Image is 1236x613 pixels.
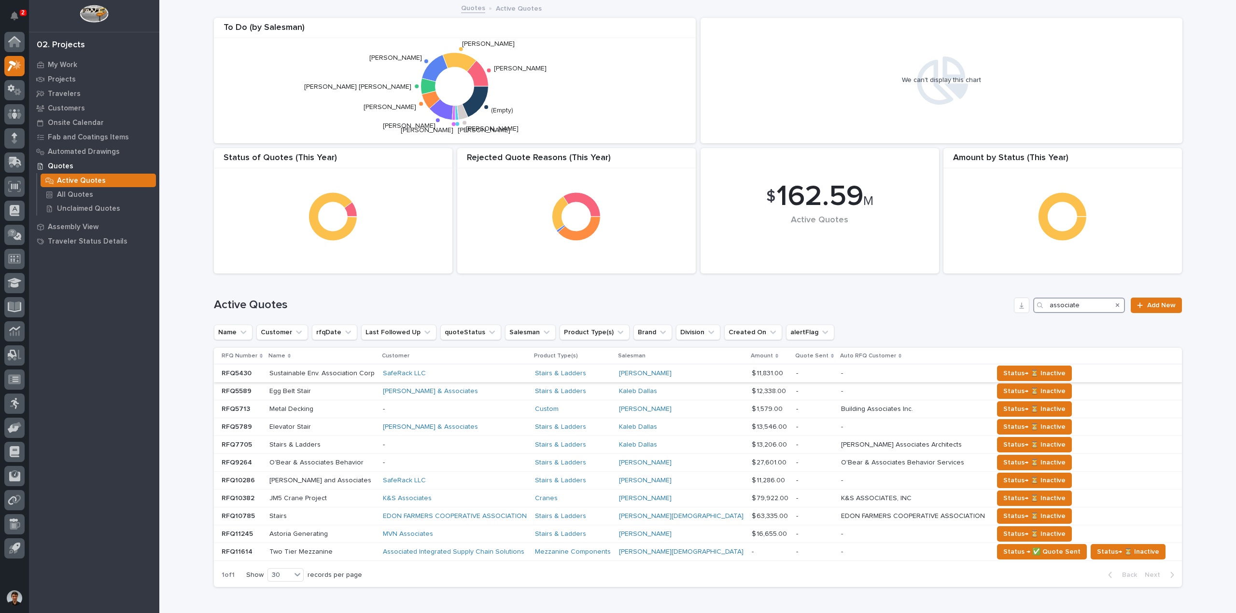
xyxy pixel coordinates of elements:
[383,477,426,485] a: SafeRack LLC
[560,325,630,340] button: Product Type(s)
[269,385,313,395] p: Egg Belt Stair
[269,510,289,520] p: Stairs
[1147,302,1176,309] span: Add New
[269,546,335,556] p: Two Tier Mezzanine
[841,492,913,503] p: K&S ASSOCIATES, INC
[505,325,556,340] button: Salesman
[619,530,672,538] a: [PERSON_NAME]
[676,325,720,340] button: Division
[997,419,1072,435] button: Status→ ⏳ Inactive
[786,325,834,340] button: alertFlag
[214,298,1011,312] h1: Active Quotes
[361,325,436,340] button: Last Followed Up
[633,325,672,340] button: Brand
[48,75,76,84] p: Projects
[401,127,453,134] text: [PERSON_NAME]
[841,368,845,378] p: -
[619,387,657,395] a: Kaleb Dallas
[997,508,1072,524] button: Status→ ⏳ Inactive
[29,86,159,101] a: Travelers
[943,153,1182,169] div: Amount by Status (This Year)
[383,423,478,431] a: [PERSON_NAME] & Associates
[724,325,782,340] button: Created On
[535,459,586,467] a: Stairs & Ladders
[48,148,120,156] p: Automated Drawings
[4,588,25,608] button: users-avatar
[214,365,1182,382] tr: RFQ5430RFQ5430 Sustainable Env. Association CorpSustainable Env. Association Corp SafeRack LLC St...
[795,351,829,361] p: Quote Sent
[29,144,159,159] a: Automated Drawings
[841,475,845,485] p: -
[462,41,515,48] text: [PERSON_NAME]
[796,477,833,485] p: -
[268,570,291,580] div: 30
[458,127,510,134] text: [PERSON_NAME]
[752,457,788,467] p: $ 27,601.00
[222,546,254,556] p: RFQ11614
[841,385,845,395] p: -
[494,65,547,72] text: [PERSON_NAME]
[1003,475,1066,486] span: Status→ ⏳ Inactive
[1003,421,1066,433] span: Status→ ⏳ Inactive
[214,472,1182,490] tr: RFQ10286RFQ10286 [PERSON_NAME] and Associates[PERSON_NAME] and Associates SafeRack LLC Stairs & L...
[48,104,85,113] p: Customers
[997,401,1072,417] button: Status→ ⏳ Inactive
[752,385,788,395] p: $ 12,338.00
[796,441,833,449] p: -
[383,369,426,378] a: SafeRack LLC
[535,494,558,503] a: Cranes
[841,528,845,538] p: -
[383,548,524,556] a: Associated Integrated Supply Chain Solutions
[214,454,1182,472] tr: RFQ9264RFQ9264 O'Bear & Associates BehaviorO'Bear & Associates Behavior -Stairs & Ladders [PERSON...
[796,405,833,413] p: -
[535,405,559,413] a: Custom
[461,2,485,13] a: Quotes
[268,351,285,361] p: Name
[841,421,845,431] p: -
[269,368,377,378] p: Sustainable Env. Association Corp
[37,174,159,187] a: Active Quotes
[796,423,833,431] p: -
[48,237,127,246] p: Traveler Status Details
[364,104,416,110] text: [PERSON_NAME]
[269,439,323,449] p: Stairs & Ladders
[535,512,586,520] a: Stairs & Ladders
[752,439,789,449] p: $ 13,206.00
[496,2,542,13] p: Active Quotes
[29,219,159,234] a: Assembly View
[619,405,672,413] a: [PERSON_NAME]
[997,544,1087,559] button: Status → ✅ Quote Sent
[619,477,672,485] a: [PERSON_NAME]
[841,403,915,413] p: Building Associates Inc.
[534,351,578,361] p: Product Type(s)
[1131,298,1181,313] a: Add New
[997,366,1072,381] button: Status→ ⏳ Inactive
[29,234,159,248] a: Traveler Status Details
[1116,571,1137,579] span: Back
[440,325,501,340] button: quoteStatus
[841,510,987,520] p: EDON FARMERS COOPERATIVE ASSOCIATION
[796,530,833,538] p: -
[752,510,790,520] p: $ 63,335.00
[491,108,513,114] text: (Empty)
[466,125,519,132] text: [PERSON_NAME]
[214,507,1182,525] tr: RFQ10785RFQ10785 StairsStairs EDON FARMERS COOPERATIVE ASSOCIATION Stairs & Ladders [PERSON_NAME]...
[752,546,756,556] p: -
[48,61,77,69] p: My Work
[752,368,785,378] p: $ 11,831.00
[796,494,833,503] p: -
[214,543,1182,561] tr: RFQ11614RFQ11614 Two Tier MezzanineTwo Tier Mezzanine Associated Integrated Supply Chain Solution...
[1141,571,1182,579] button: Next
[222,457,254,467] p: RFQ9264
[214,490,1182,507] tr: RFQ10382RFQ10382 JM5 Crane ProjectJM5 Crane Project K&S Associates Cranes [PERSON_NAME] $ 79,922....
[304,83,411,90] text: [PERSON_NAME] [PERSON_NAME]
[214,153,452,169] div: Status of Quotes (This Year)
[37,202,159,215] a: Unclaimed Quotes
[752,475,787,485] p: $ 11,286.00
[214,23,696,39] div: To Do (by Salesman)
[997,473,1072,488] button: Status→ ⏳ Inactive
[717,215,923,245] div: Active Quotes
[383,494,432,503] a: K&S Associates
[214,418,1182,436] tr: RFQ5789RFQ5789 Elevator StairElevator Stair [PERSON_NAME] & Associates Stairs & Ladders Kaleb Dal...
[796,369,833,378] p: -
